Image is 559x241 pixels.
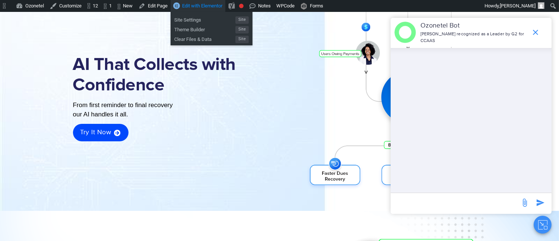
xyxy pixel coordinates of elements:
span: [PERSON_NAME] [500,3,536,9]
h1: AI That Collects with Confidence [73,55,285,96]
span: send message [517,195,532,210]
span: Site [235,26,249,33]
a: Clear Files & DataSite [171,33,252,43]
span: Try it now [80,128,111,136]
button: Close chat [534,216,552,234]
div: new-msg-input [394,197,517,210]
span: Clear Files & Data [174,33,235,43]
span: Edit with Elementor [182,3,222,9]
span: send message [533,195,548,210]
p: [PERSON_NAME] recognized as a Leader by G2 for CCAAS [420,31,527,44]
a: Site SettingsSite [171,14,252,24]
a: Theme BuilderSite [171,24,252,33]
div: From first reminder to final recovery our AI handles it all. [73,100,285,119]
span: Site Settings [174,14,235,24]
span: Theme Builder [174,24,235,33]
span: Site [235,36,249,43]
div: Focus keyphrase not set [239,4,244,8]
span: end chat or minimize [528,25,543,40]
a: Try it now [73,124,128,141]
span: Site [235,16,249,24]
img: header [394,22,416,43]
p: Ozonetel Bot [420,21,527,31]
